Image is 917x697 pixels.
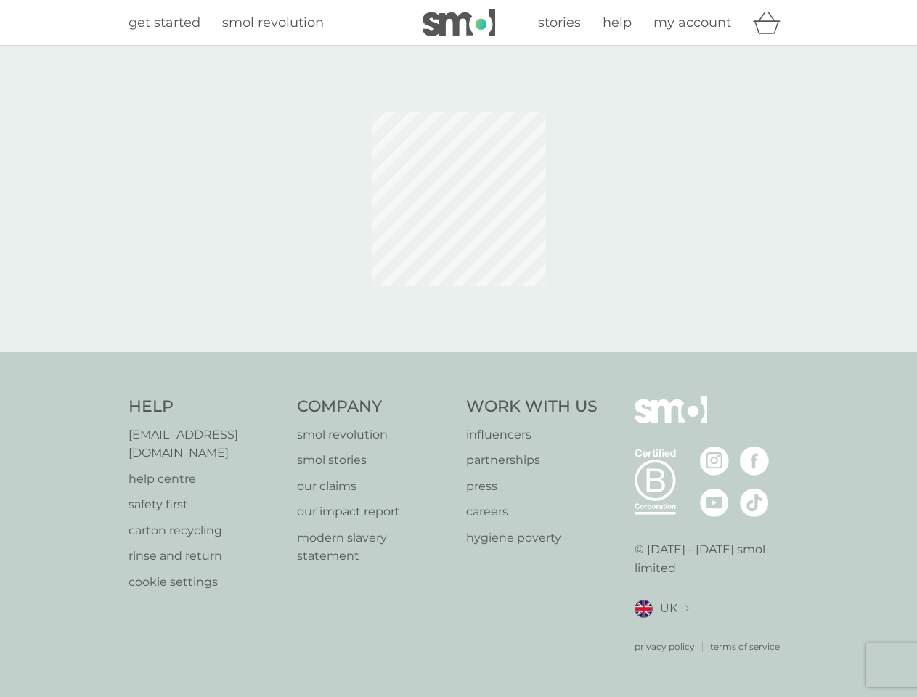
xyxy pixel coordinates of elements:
[653,12,731,33] a: my account
[538,15,581,30] span: stories
[297,396,452,418] h4: Company
[129,521,283,540] a: carton recycling
[129,547,283,566] a: rinse and return
[297,451,452,470] a: smol stories
[222,12,324,33] a: smol revolution
[603,15,632,30] span: help
[635,396,707,445] img: smol
[129,470,283,489] a: help centre
[297,502,452,521] a: our impact report
[466,477,598,496] a: press
[466,425,598,444] a: influencers
[466,502,598,521] a: careers
[740,488,769,517] img: visit the smol Tiktok page
[297,529,452,566] a: modern slavery statement
[740,447,769,476] img: visit the smol Facebook page
[635,540,789,577] p: © [DATE] - [DATE] smol limited
[653,15,731,30] span: my account
[466,396,598,418] h4: Work With Us
[466,451,598,470] a: partnerships
[753,8,789,37] div: basket
[129,495,283,514] a: safety first
[700,447,729,476] img: visit the smol Instagram page
[129,396,283,418] h4: Help
[129,15,200,30] span: get started
[297,425,452,444] a: smol revolution
[423,9,495,36] img: smol
[129,573,283,592] a: cookie settings
[466,529,598,547] a: hygiene poverty
[635,600,653,618] img: UK flag
[538,12,581,33] a: stories
[660,599,677,618] span: UK
[129,12,200,33] a: get started
[700,488,729,517] img: visit the smol Youtube page
[710,640,780,653] a: terms of service
[685,605,689,613] img: select a new location
[222,15,324,30] span: smol revolution
[635,640,695,653] a: privacy policy
[297,477,452,496] a: our claims
[603,12,632,33] a: help
[129,425,283,462] a: [EMAIL_ADDRESS][DOMAIN_NAME]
